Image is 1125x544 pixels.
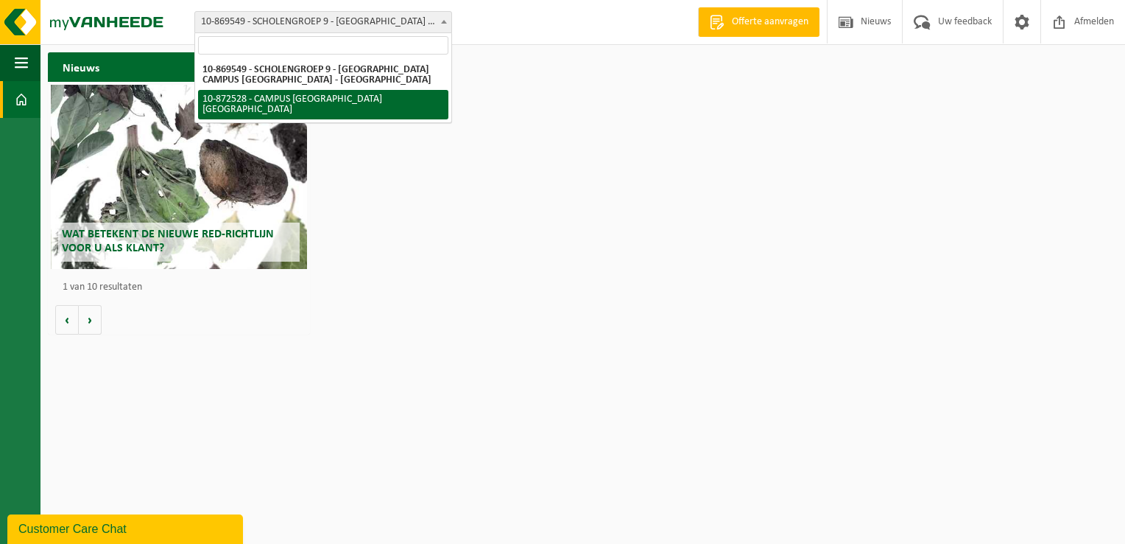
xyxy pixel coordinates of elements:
iframe: chat widget [7,512,246,544]
p: 1 van 10 resultaten [63,282,303,293]
li: 10-869549 - SCHOLENGROEP 9 - [GEOGRAPHIC_DATA] CAMPUS [GEOGRAPHIC_DATA] - [GEOGRAPHIC_DATA] [198,60,448,90]
span: Offerte aanvragen [728,15,812,29]
button: Volgende [79,305,102,335]
h2: Nieuws [48,52,114,81]
span: 10-869549 - SCHOLENGROEP 9 - ATHENEUM CAMPUS VIJVERBEKE - ASSE [194,11,452,33]
li: 10-872528 - CAMPUS [GEOGRAPHIC_DATA] [GEOGRAPHIC_DATA] [198,90,448,119]
span: Wat betekent de nieuwe RED-richtlijn voor u als klant? [62,229,274,254]
button: Vorige [55,305,79,335]
a: Offerte aanvragen [698,7,819,37]
span: 10-869549 - SCHOLENGROEP 9 - ATHENEUM CAMPUS VIJVERBEKE - ASSE [195,12,451,32]
a: Wat betekent de nieuwe RED-richtlijn voor u als klant? [51,85,308,269]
